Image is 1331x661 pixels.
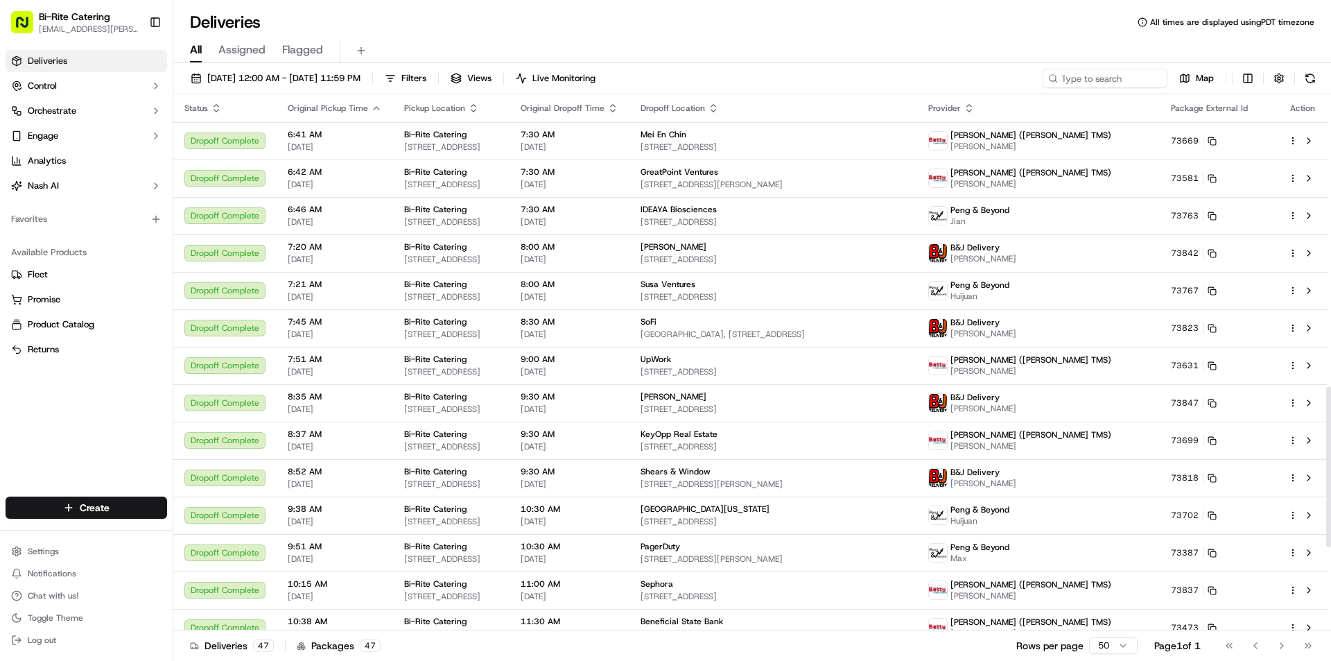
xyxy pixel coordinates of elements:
[1171,285,1199,296] span: 73767
[521,166,618,178] span: 7:30 AM
[1171,210,1217,221] button: 73763
[1171,323,1199,334] span: 73823
[467,72,491,85] span: Views
[950,280,1009,291] span: Peng & Beyond
[6,497,167,519] button: Create
[641,316,656,327] span: SoFi
[218,42,266,58] span: Assigned
[929,282,947,300] img: profile_peng_cartwheel.jpg
[641,179,907,190] span: [STREET_ADDRESS][PERSON_NAME]
[950,515,1009,526] span: Huijuan
[641,466,711,477] span: Shears & Window
[404,204,467,215] span: Bi-Rite Catering
[288,366,382,377] span: [DATE]
[6,175,167,197] button: Nash AI
[288,166,382,178] span: 6:42 AM
[1171,248,1217,259] button: 73842
[207,72,360,85] span: [DATE] 12:00 AM - [DATE] 11:59 PM
[404,541,467,552] span: Bi-Rite Catering
[288,628,382,639] span: [DATE]
[404,504,467,515] span: Bi-Rite Catering
[288,441,382,452] span: [DATE]
[1171,435,1217,446] button: 73699
[521,391,618,402] span: 9:30 AM
[360,639,381,652] div: 47
[288,216,382,228] span: [DATE]
[521,429,618,440] span: 9:30 AM
[1171,135,1199,146] span: 73669
[950,167,1111,178] span: [PERSON_NAME] ([PERSON_NAME] TMS)
[1171,510,1217,521] button: 73702
[521,628,618,639] span: [DATE]
[288,553,382,565] span: [DATE]
[28,612,83,624] span: Toggle Theme
[929,431,947,449] img: betty.jpg
[1171,510,1199,521] span: 73702
[288,466,382,477] span: 8:52 AM
[288,391,382,402] span: 8:35 AM
[521,516,618,527] span: [DATE]
[404,354,467,365] span: Bi-Rite Catering
[641,591,907,602] span: [STREET_ADDRESS]
[521,291,618,302] span: [DATE]
[404,391,467,402] span: Bi-Rite Catering
[641,354,671,365] span: UpWork
[929,169,947,187] img: betty.jpg
[11,268,162,281] a: Fleet
[404,179,498,190] span: [STREET_ADDRESS]
[521,466,618,477] span: 9:30 AM
[1171,210,1199,221] span: 73763
[521,129,618,140] span: 7:30 AM
[6,75,167,97] button: Control
[950,617,1111,628] span: [PERSON_NAME] ([PERSON_NAME] TMS)
[929,319,947,337] img: profile_bj_cartwheel_2man.png
[404,628,498,639] span: [STREET_ADDRESS]
[28,568,76,579] span: Notifications
[1171,323,1217,334] button: 73823
[288,479,382,490] span: [DATE]
[6,338,167,361] button: Returns
[1171,397,1217,409] button: 73847
[404,316,467,327] span: Bi-Rite Catering
[288,516,382,527] span: [DATE]
[282,42,323,58] span: Flagged
[1171,248,1199,259] span: 73842
[641,516,907,527] span: [STREET_ADDRESS]
[288,179,382,190] span: [DATE]
[1171,622,1199,633] span: 73473
[6,564,167,583] button: Notifications
[929,244,947,262] img: profile_bj_cartwheel_2man.png
[929,469,947,487] img: profile_bj_cartwheel_2man.png
[404,616,467,627] span: Bi-Rite Catering
[190,11,261,33] h1: Deliveries
[6,50,167,72] a: Deliveries
[80,501,110,515] span: Create
[1196,72,1214,85] span: Map
[641,141,907,153] span: [STREET_ADDRESS]
[288,354,382,365] span: 7:51 AM
[929,357,947,375] img: betty.jpg
[6,314,167,336] button: Product Catalog
[928,103,961,114] span: Provider
[950,141,1111,152] span: [PERSON_NAME]
[6,586,167,606] button: Chat with us!
[1171,547,1217,558] button: 73387
[521,441,618,452] span: [DATE]
[288,291,382,302] span: [DATE]
[521,216,618,228] span: [DATE]
[288,316,382,327] span: 7:45 AM
[404,479,498,490] span: [STREET_ADDRESS]
[929,581,947,599] img: betty.jpg
[521,329,618,340] span: [DATE]
[28,155,66,167] span: Analytics
[404,578,467,590] span: Bi-Rite Catering
[950,205,1009,216] span: Peng & Beyond
[288,616,382,627] span: 10:38 AM
[641,404,907,415] span: [STREET_ADDRESS]
[6,100,167,122] button: Orchestrate
[288,254,382,265] span: [DATE]
[39,24,138,35] span: [EMAIL_ADDRESS][PERSON_NAME][DOMAIN_NAME]
[641,391,706,402] span: [PERSON_NAME]
[404,241,467,252] span: Bi-Rite Catering
[510,69,602,88] button: Live Monitoring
